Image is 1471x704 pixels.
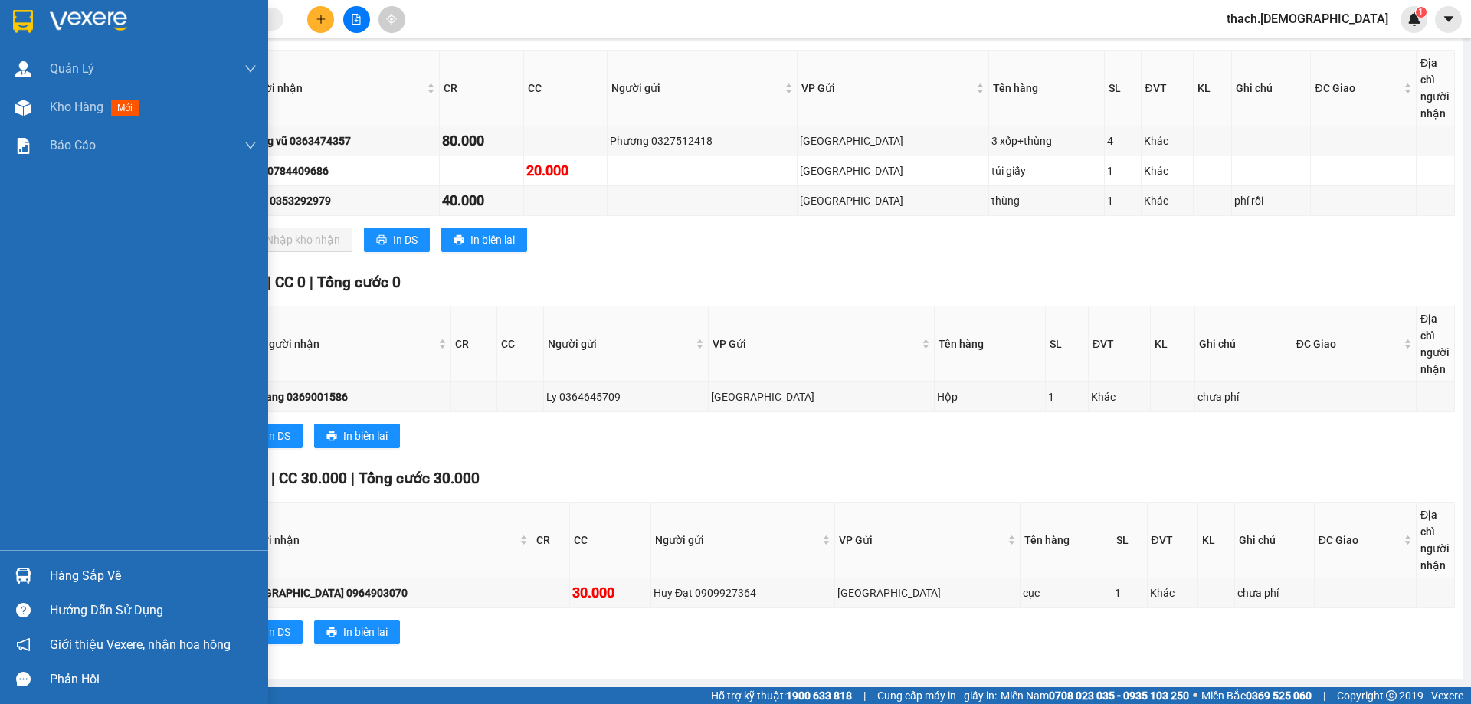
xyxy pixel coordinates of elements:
th: Tên hàng [1021,503,1112,578]
button: caret-down [1435,6,1462,33]
div: [GEOGRAPHIC_DATA] [837,584,1017,601]
div: Địa chỉ người nhận [1420,506,1450,574]
th: SL [1112,503,1148,578]
div: Thái 0784409686 [243,162,437,179]
td: Sài Gòn [798,156,989,186]
th: ĐVT [1142,51,1194,126]
div: 20.000 [526,160,604,182]
button: printerIn biên lai [314,424,400,448]
div: 30.000 [572,582,648,604]
span: Kho hàng [50,100,103,114]
div: 4 [1107,133,1138,149]
span: | [310,273,313,291]
div: 40.000 [442,190,520,211]
img: solution-icon [15,138,31,154]
span: | [351,470,355,487]
span: VP Gửi [713,336,919,352]
span: Báo cáo [50,136,96,155]
span: Nhận: [146,13,183,29]
span: Cung cấp máy in - giấy in: [877,687,997,704]
div: Khác [1144,133,1191,149]
button: plus [307,6,334,33]
th: ĐVT [1089,306,1151,382]
span: | [863,687,866,704]
div: [GEOGRAPHIC_DATA] [800,192,986,209]
span: message [16,672,31,686]
span: ĐC Giao [1296,336,1401,352]
span: Người nhận [241,532,516,548]
span: 1 [1418,7,1423,18]
span: ĐC Giao [1315,80,1400,97]
span: printer [376,234,387,247]
th: CC [497,306,543,382]
div: chưa phí [1197,388,1289,405]
div: Phương 0327512418 [610,133,794,149]
span: ⚪️ [1193,693,1197,699]
div: phí rồi [1234,192,1309,209]
button: printerIn DS [364,228,430,252]
td: Sài Gòn [835,578,1021,608]
button: file-add [343,6,370,33]
button: printerIn biên lai [314,620,400,644]
div: Huy Đạt 0909927364 [654,584,832,601]
div: Khác [1091,388,1148,405]
div: Ly 0364645709 [546,388,706,405]
sup: 1 [1416,7,1427,18]
span: Giới thiệu Vexere, nhận hoa hồng [50,635,231,654]
span: notification [16,637,31,652]
div: Khác [1144,192,1191,209]
span: Miền Nam [1001,687,1189,704]
th: Ghi chú [1195,306,1292,382]
th: ĐVT [1148,503,1199,578]
span: plus [316,14,326,25]
span: | [271,470,275,487]
th: Ghi chú [1235,503,1315,578]
th: SL [1046,306,1089,382]
div: Hàng sắp về [50,565,257,588]
span: Người nhận [261,336,435,352]
th: KL [1194,51,1231,126]
div: Khác [1144,162,1191,179]
span: question-circle [16,603,31,617]
th: KL [1151,306,1195,382]
button: downloadNhập kho nhận [237,228,352,252]
th: CC [524,51,608,126]
span: VP Gửi [801,80,973,97]
th: Tên hàng [989,51,1105,126]
div: Hướng dẫn sử dụng [50,599,257,622]
div: hoàng vũ 0363474357 [243,133,437,149]
span: Tổng cước 0 [317,273,401,291]
div: chưa phí [1237,584,1312,601]
div: 1 [1048,388,1086,405]
span: In DS [393,231,418,248]
span: In biên lai [470,231,515,248]
img: warehouse-icon [15,568,31,584]
span: printer [326,431,337,443]
th: SL [1105,51,1142,126]
div: 1 [1107,192,1138,209]
div: Phản hồi [50,668,257,691]
strong: 1900 633 818 [786,689,852,702]
span: CC 0 [275,273,306,291]
th: CC [570,503,651,578]
span: Người gửi [611,80,781,97]
button: printerIn DS [237,424,303,448]
span: CR : [11,98,35,114]
img: logo-vxr [13,10,33,33]
th: Tên hàng [935,306,1046,382]
span: printer [326,627,337,639]
strong: 0369 525 060 [1246,689,1312,702]
span: down [244,139,257,152]
span: In biên lai [343,427,388,444]
div: 1 [1107,162,1138,179]
span: ĐC Giao [1319,532,1401,548]
th: Ghi chú [1232,51,1312,126]
div: [GEOGRAPHIC_DATA] [800,162,986,179]
td: Sài Gòn [798,126,989,156]
span: In DS [266,427,290,444]
td: Sài Gòn [798,186,989,216]
img: warehouse-icon [15,61,31,77]
div: 80.000 [442,130,520,152]
button: aim [378,6,405,33]
span: Miền Bắc [1201,687,1312,704]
